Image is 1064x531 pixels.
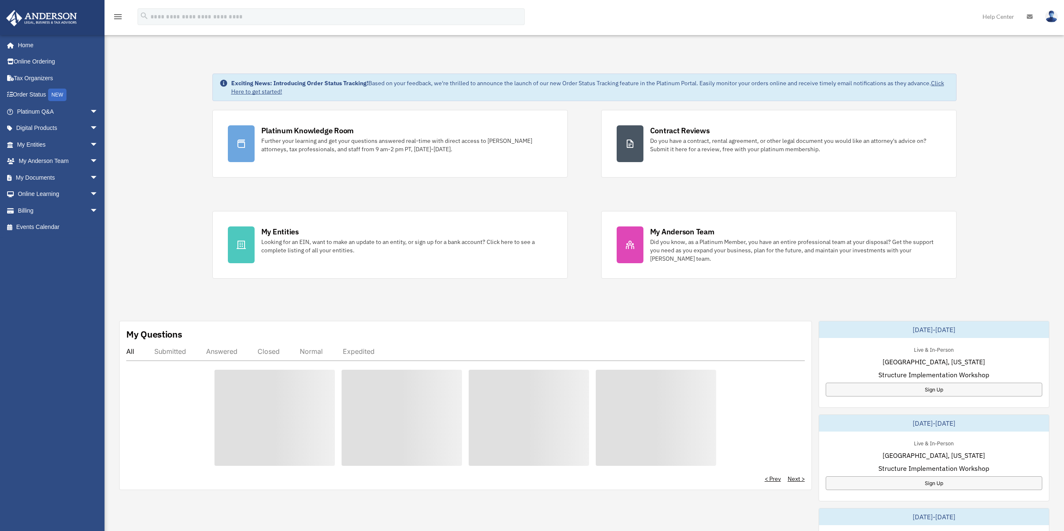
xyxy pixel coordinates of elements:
span: arrow_drop_down [90,120,107,137]
div: Live & In-Person [907,345,960,353]
div: [DATE]-[DATE] [819,508,1049,525]
a: Contract Reviews Do you have a contract, rental agreement, or other legal document you would like... [601,110,957,178]
span: arrow_drop_down [90,136,107,153]
a: Sign Up [826,476,1042,490]
div: Based on your feedback, we're thrilled to announce the launch of our new Order Status Tracking fe... [231,79,949,96]
div: Closed [258,347,280,356]
div: Submitted [154,347,186,356]
span: arrow_drop_down [90,103,107,120]
a: Tax Organizers [6,70,111,86]
span: [GEOGRAPHIC_DATA], [US_STATE] [883,450,985,460]
i: search [140,11,149,20]
a: Events Calendar [6,219,111,236]
a: My Anderson Team Did you know, as a Platinum Member, you have an entire professional team at your... [601,211,957,279]
a: Platinum Q&Aarrow_drop_down [6,103,111,120]
a: Home [6,37,107,53]
div: Contract Reviews [650,125,710,136]
a: My Anderson Teamarrow_drop_down [6,153,111,170]
a: My Entitiesarrow_drop_down [6,136,111,153]
div: Did you know, as a Platinum Member, you have an entire professional team at your disposal? Get th... [650,238,941,263]
a: Next > [788,475,805,483]
div: Expedited [343,347,375,356]
div: Answered [206,347,237,356]
div: Looking for an EIN, want to make an update to an entity, or sign up for a bank account? Click her... [261,238,552,254]
span: Structure Implementation Workshop [878,370,989,380]
a: Click Here to get started! [231,79,944,95]
div: [DATE]-[DATE] [819,415,1049,432]
a: < Prev [765,475,781,483]
span: arrow_drop_down [90,153,107,170]
a: My Entities Looking for an EIN, want to make an update to an entity, or sign up for a bank accoun... [212,211,568,279]
span: arrow_drop_down [90,186,107,203]
i: menu [113,12,123,22]
div: My Questions [126,328,182,340]
span: Structure Implementation Workshop [878,463,989,473]
div: Normal [300,347,323,356]
a: Online Learningarrow_drop_down [6,186,111,203]
a: Platinum Knowledge Room Further your learning and get your questions answered real-time with dire... [212,110,568,178]
div: My Anderson Team [650,226,714,237]
div: All [126,347,134,356]
div: My Entities [261,226,299,237]
a: menu [113,15,123,22]
a: Online Ordering [6,53,111,70]
span: [GEOGRAPHIC_DATA], [US_STATE] [883,357,985,367]
span: arrow_drop_down [90,169,107,186]
div: Platinum Knowledge Room [261,125,354,136]
a: Order StatusNEW [6,86,111,104]
a: Digital Productsarrow_drop_down [6,120,111,137]
img: User Pic [1045,10,1058,23]
span: arrow_drop_down [90,202,107,219]
div: Live & In-Person [907,438,960,447]
a: Billingarrow_drop_down [6,202,111,219]
div: Do you have a contract, rental agreement, or other legal document you would like an attorney's ad... [650,137,941,153]
div: [DATE]-[DATE] [819,321,1049,338]
img: Anderson Advisors Platinum Portal [4,10,79,26]
strong: Exciting News: Introducing Order Status Tracking! [231,79,368,87]
div: NEW [48,89,66,101]
a: Sign Up [826,383,1042,396]
div: Further your learning and get your questions answered real-time with direct access to [PERSON_NAM... [261,137,552,153]
a: My Documentsarrow_drop_down [6,169,111,186]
